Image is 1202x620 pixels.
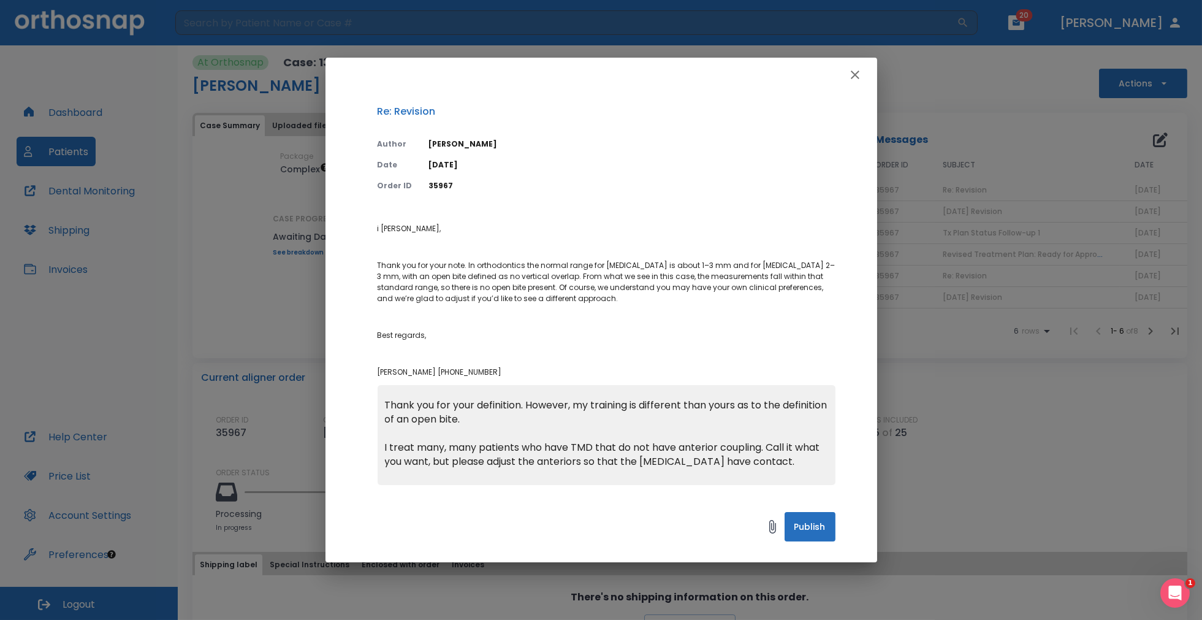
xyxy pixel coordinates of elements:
[378,260,835,304] p: Thank you for your note. In orthodontics the normal range for [MEDICAL_DATA] is about 1–3 mm and ...
[378,223,835,234] p: i [PERSON_NAME],
[1160,578,1190,608] iframe: Intercom live chat
[378,104,835,119] p: Re: Revision
[1185,578,1195,588] span: 1
[429,139,835,150] p: [PERSON_NAME]
[378,180,414,191] p: Order ID
[429,159,835,170] p: [DATE]
[378,330,835,341] p: Best regards,
[429,180,835,191] p: 35967
[378,367,835,378] p: [PERSON_NAME] [PHONE_NUMBER]
[785,512,835,542] button: Publish
[378,139,414,150] p: Author
[378,159,414,170] p: Date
